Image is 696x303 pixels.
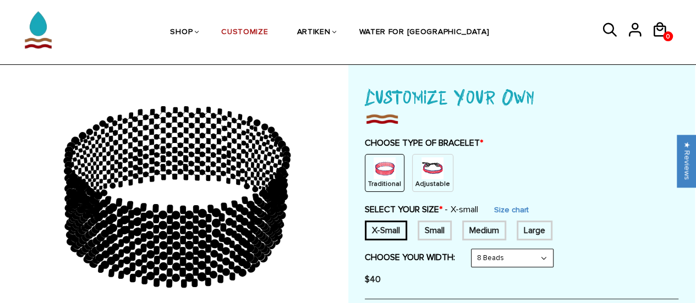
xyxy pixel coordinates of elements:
[221,4,268,61] a: CUSTOMIZE
[365,111,399,126] img: imgboder_100x.png
[421,157,443,179] img: string.PNG
[365,274,381,285] span: $40
[415,179,450,189] p: Adjustable
[365,81,678,111] h1: Customize Your Own
[365,137,678,148] label: CHOOSE TYPE OF BRACELET
[365,204,478,215] label: SELECT YOUR SIZE
[365,154,404,192] div: Non String
[374,157,396,179] img: non-string.png
[368,179,401,189] p: Traditional
[365,252,455,263] label: CHOOSE YOUR WIDTH:
[494,205,529,214] a: Size chart
[170,4,193,61] a: SHOP
[663,30,673,43] span: 0
[297,4,330,61] a: ARTIKEN
[445,204,478,215] span: X-small
[462,221,506,240] div: 7.5 inches
[517,221,552,240] div: 8 inches
[412,154,453,192] div: String
[365,221,407,240] div: 6 inches
[663,31,673,41] a: 0
[418,221,452,240] div: 7 inches
[359,4,489,61] a: WATER FOR [GEOGRAPHIC_DATA]
[677,135,696,187] div: Click to open Judge.me floating reviews tab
